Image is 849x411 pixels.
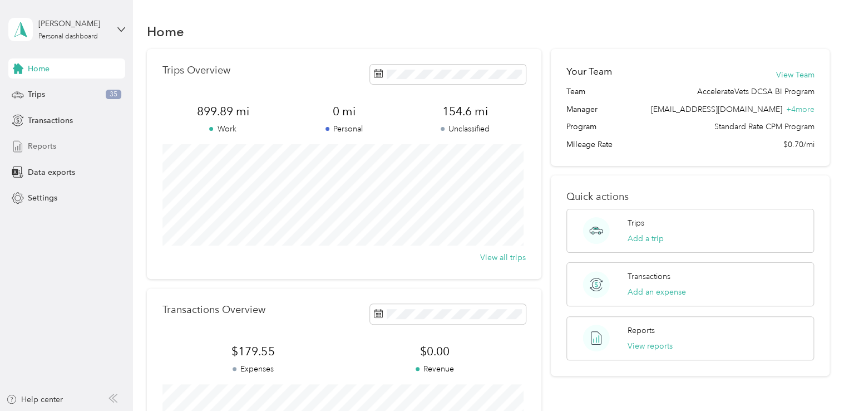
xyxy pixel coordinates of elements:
[283,123,404,135] p: Personal
[38,33,98,40] div: Personal dashboard
[162,104,284,119] span: 899.89 mi
[28,89,45,100] span: Trips
[628,217,644,229] p: Trips
[283,104,404,119] span: 0 mi
[714,121,814,133] span: Standard Rate CPM Program
[344,363,525,375] p: Revenue
[628,286,686,298] button: Add an expense
[344,344,525,359] span: $0.00
[162,123,284,135] p: Work
[404,123,526,135] p: Unclassified
[28,192,57,204] span: Settings
[697,86,814,97] span: AccelerateVets DCSA BI Program
[650,105,782,114] span: [EMAIL_ADDRESS][DOMAIN_NAME]
[783,139,814,150] span: $0.70/mi
[28,167,75,178] span: Data exports
[786,105,814,114] span: + 4 more
[162,65,230,76] p: Trips Overview
[38,18,108,30] div: [PERSON_NAME]
[566,86,585,97] span: Team
[776,69,814,81] button: View Team
[162,304,265,316] p: Transactions Overview
[628,340,673,352] button: View reports
[566,65,612,79] h2: Your Team
[787,349,849,411] iframe: Everlance-gr Chat Button Frame
[628,325,655,336] p: Reports
[566,191,814,203] p: Quick actions
[6,394,63,405] button: Help center
[162,363,344,375] p: Expenses
[28,115,73,126] span: Transactions
[480,252,526,263] button: View all trips
[28,63,50,75] span: Home
[28,140,56,152] span: Reports
[162,344,344,359] span: $179.55
[147,26,184,37] h1: Home
[566,139,613,150] span: Mileage Rate
[628,233,664,244] button: Add a trip
[404,104,526,119] span: 154.6 mi
[106,90,121,100] span: 35
[566,121,596,133] span: Program
[566,104,598,115] span: Manager
[628,271,670,282] p: Transactions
